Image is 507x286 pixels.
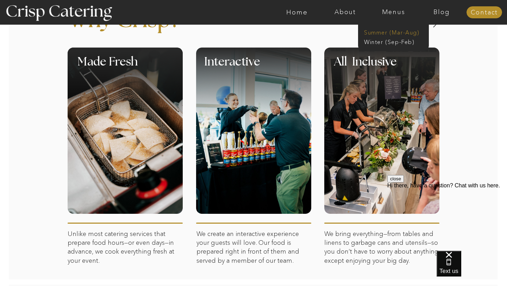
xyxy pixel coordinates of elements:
a: Winter (Sep-Feb) [364,38,422,45]
iframe: podium webchat widget prompt [387,175,507,260]
a: Contact [467,9,502,16]
a: About [321,9,369,16]
p: Why Crisp? [68,10,257,42]
h1: All Inclusive [334,56,461,77]
iframe: podium webchat widget bubble [437,251,507,286]
a: Home [273,9,321,16]
h1: Interactive [204,56,355,77]
a: Summer (Mar-Aug) [364,29,427,35]
h1: Made Fresh [77,56,207,77]
a: Menus [369,9,418,16]
a: Blog [418,9,466,16]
